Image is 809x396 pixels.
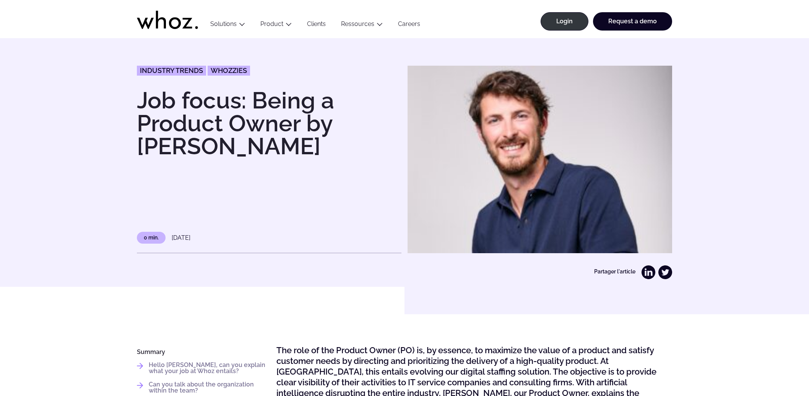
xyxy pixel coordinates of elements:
button: Solutions [203,20,253,31]
a: Ressources [341,20,374,27]
span: Industry Trends [140,67,203,74]
h1: Job focus: Being a Product Owner by [PERSON_NAME] [137,89,401,158]
a: Login [541,12,588,31]
a: Hello [PERSON_NAME], can you explain what your job at Whoz entails? [149,362,269,374]
span: Whozzies [211,67,247,74]
a: Can you talk about the organization within the team? [149,381,269,394]
a: Clients [299,20,333,31]
button: Product [253,20,299,31]
a: Careers [390,20,428,31]
strong: Can you talk about the organization within the team? [149,381,254,394]
a: Product [260,20,283,27]
p: 0 min. [137,232,166,244]
a: Request a demo [593,12,672,31]
time: [DATE] [172,234,190,241]
button: Ressources [333,20,390,31]
p: Partager l'article [594,267,635,276]
h4: Summary [137,349,269,356]
strong: Hello [PERSON_NAME], can you explain what your job at Whoz entails? [149,361,265,375]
